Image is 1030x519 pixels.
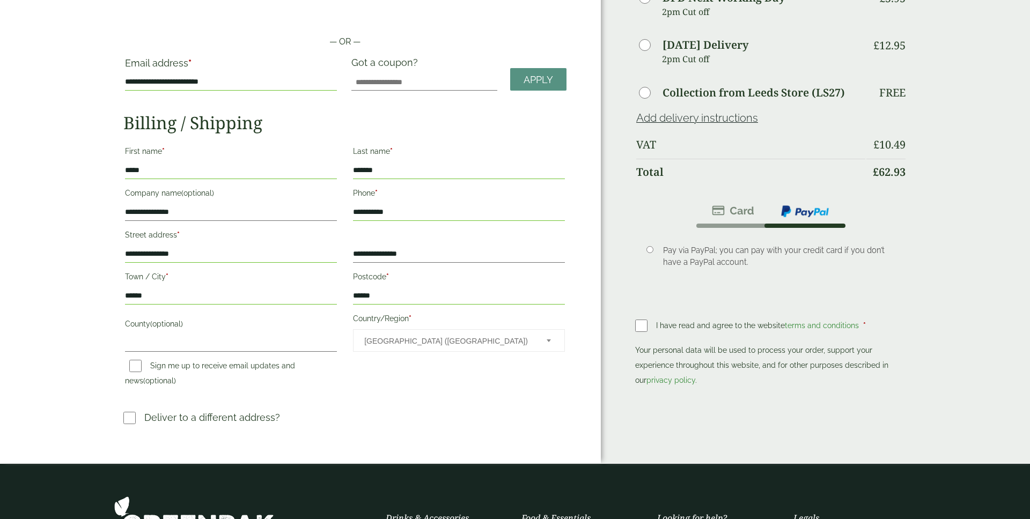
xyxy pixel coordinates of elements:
[125,361,295,388] label: Sign me up to receive email updates and news
[351,57,422,73] label: Got a coupon?
[662,4,865,20] p: 2pm Cut off
[166,272,168,281] abbr: required
[873,38,879,53] span: £
[780,204,830,218] img: ppcp-gateway.png
[353,311,565,329] label: Country/Region
[873,38,906,53] bdi: 12.95
[663,40,748,50] label: [DATE] Delivery
[353,329,565,352] span: Country/Region
[635,391,907,420] iframe: PayPal
[636,132,865,158] th: VAT
[123,113,566,133] h2: Billing / Shipping
[712,204,754,217] img: stripe.png
[646,376,695,384] a: privacy policy
[656,321,861,330] span: I have read and agree to the website
[636,159,865,185] th: Total
[863,321,866,330] abbr: required
[353,269,565,287] label: Postcode
[873,137,906,152] bdi: 10.49
[390,147,393,155] abbr: required
[510,68,566,91] a: Apply
[375,189,378,197] abbr: required
[125,227,337,246] label: Street address
[663,244,890,268] p: Pay via PayPal; you can pay with your credit card if you don’t have a PayPal account.
[123,35,566,48] p: — OR —
[785,321,859,330] a: terms and conditions
[123,1,566,23] iframe: Secure payment button frame
[409,314,411,323] abbr: required
[188,57,192,69] abbr: required
[150,320,183,328] span: (optional)
[162,147,165,155] abbr: required
[873,137,879,152] span: £
[144,410,280,425] p: Deliver to a different address?
[524,74,553,86] span: Apply
[636,112,758,124] a: Add delivery instructions
[635,343,907,388] p: Your personal data will be used to process your order, support your experience throughout this we...
[353,186,565,204] label: Phone
[353,144,565,162] label: Last name
[879,86,906,99] p: Free
[386,272,389,281] abbr: required
[662,51,865,67] p: 2pm Cut off
[125,269,337,287] label: Town / City
[125,186,337,204] label: Company name
[125,144,337,162] label: First name
[873,165,906,179] bdi: 62.93
[125,58,337,73] label: Email address
[177,231,180,239] abbr: required
[364,330,532,352] span: United Kingdom (UK)
[873,165,879,179] span: £
[143,376,176,385] span: (optional)
[125,316,337,335] label: County
[181,189,214,197] span: (optional)
[663,87,845,98] label: Collection from Leeds Store (LS27)
[129,360,142,372] input: Sign me up to receive email updates and news(optional)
